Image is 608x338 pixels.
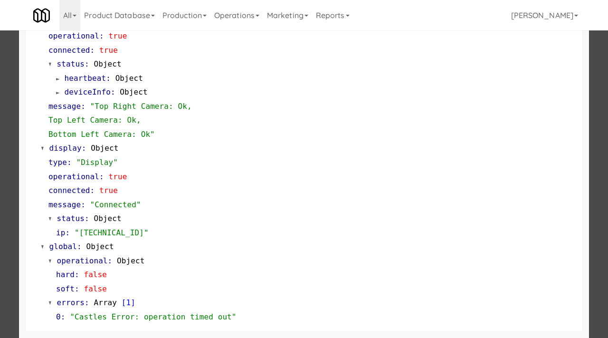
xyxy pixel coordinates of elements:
[99,186,118,195] span: true
[94,298,117,307] span: Array
[81,102,85,111] span: :
[126,298,131,307] span: 1
[131,298,135,307] span: ]
[57,256,108,265] span: operational
[57,214,85,223] span: status
[99,31,104,40] span: :
[65,74,106,83] span: heartbeat
[82,144,86,153] span: :
[111,87,115,97] span: :
[48,31,99,40] span: operational
[85,298,89,307] span: :
[109,31,127,40] span: true
[91,144,118,153] span: Object
[48,102,81,111] span: message
[120,87,147,97] span: Object
[90,46,95,55] span: :
[99,46,118,55] span: true
[115,74,143,83] span: Object
[65,87,111,97] span: deviceInfo
[106,74,111,83] span: :
[61,312,66,321] span: :
[49,144,82,153] span: display
[94,214,121,223] span: Object
[75,228,149,237] span: "[TECHNICAL_ID]"
[56,270,75,279] span: hard
[48,186,90,195] span: connected
[85,59,89,68] span: :
[65,228,70,237] span: :
[86,242,114,251] span: Object
[84,284,107,293] span: false
[122,298,126,307] span: [
[75,270,79,279] span: :
[94,59,121,68] span: Object
[81,200,85,209] span: :
[48,102,192,139] span: "Top Right Camera: Ok, Top Left Camera: Ok, Bottom Left Camera: Ok"
[70,312,236,321] span: "Castles Error: operation timed out"
[109,172,127,181] span: true
[48,158,67,167] span: type
[56,228,65,237] span: ip
[108,256,113,265] span: :
[49,242,77,251] span: global
[56,312,61,321] span: 0
[90,186,95,195] span: :
[99,172,104,181] span: :
[57,298,85,307] span: errors
[76,158,118,167] span: "Display"
[48,172,99,181] span: operational
[48,200,81,209] span: message
[48,46,90,55] span: connected
[75,284,79,293] span: :
[84,270,107,279] span: false
[57,59,85,68] span: status
[85,214,89,223] span: :
[56,284,75,293] span: soft
[77,242,82,251] span: :
[67,158,72,167] span: :
[90,200,141,209] span: "Connected"
[117,256,144,265] span: Object
[33,7,50,24] img: Micromart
